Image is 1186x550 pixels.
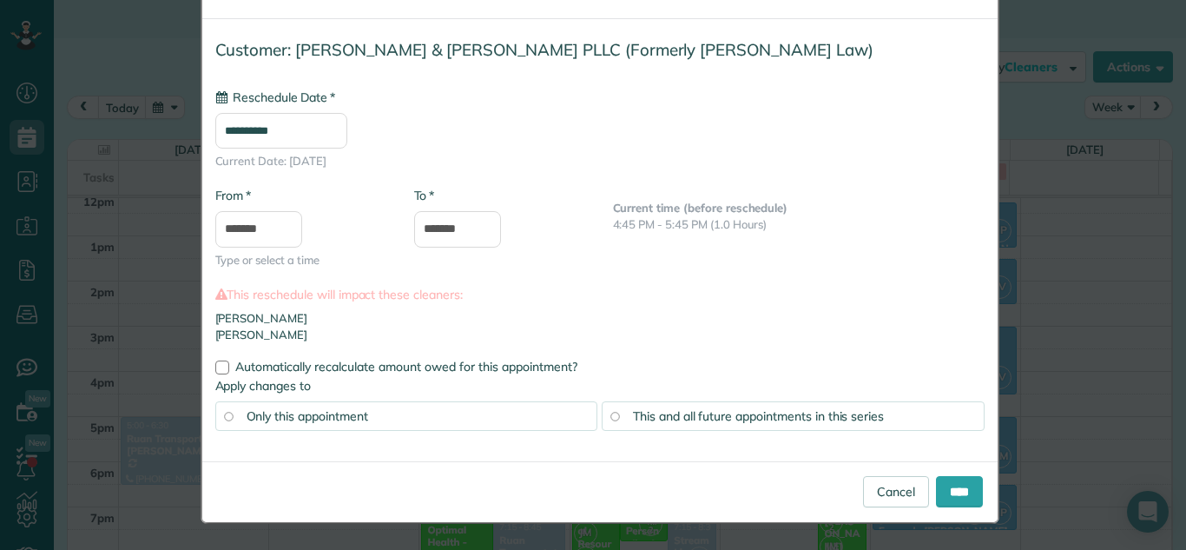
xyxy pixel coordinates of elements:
[215,187,251,204] label: From
[610,412,619,421] input: This and all future appointments in this series
[414,187,434,204] label: To
[863,476,929,507] a: Cancel
[215,310,985,327] li: [PERSON_NAME]
[613,201,788,215] b: Current time (before reschedule)
[633,408,884,424] span: This and all future appointments in this series
[215,327,985,343] li: [PERSON_NAME]
[215,89,335,106] label: Reschedule Date
[215,252,388,268] span: Type or select a time
[215,377,985,394] label: Apply changes to
[215,286,985,303] label: This reschedule will impact these cleaners:
[215,153,985,169] span: Current Date: [DATE]
[247,408,368,424] span: Only this appointment
[224,412,233,421] input: Only this appointment
[215,41,985,59] h4: Customer: [PERSON_NAME] & [PERSON_NAME] PLLC (Formerly [PERSON_NAME] Law)
[235,359,577,374] span: Automatically recalculate amount owed for this appointment?
[613,216,985,233] p: 4:45 PM - 5:45 PM (1.0 Hours)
